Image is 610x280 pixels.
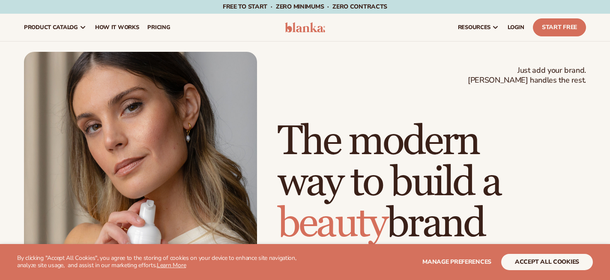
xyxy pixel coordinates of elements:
span: resources [458,24,490,31]
span: product catalog [24,24,78,31]
span: beauty [278,199,386,249]
a: pricing [143,14,174,41]
a: resources [454,14,503,41]
button: accept all cookies [501,254,593,270]
a: Learn More [157,261,186,269]
span: Just add your brand. [PERSON_NAME] handles the rest. [468,66,586,86]
h1: The modern way to build a brand [278,121,586,244]
a: How It Works [91,14,144,41]
span: pricing [147,24,170,31]
span: How It Works [95,24,139,31]
a: product catalog [20,14,91,41]
a: LOGIN [503,14,529,41]
span: LOGIN [508,24,524,31]
button: Manage preferences [422,254,491,270]
a: Start Free [533,18,586,36]
span: Manage preferences [422,258,491,266]
span: Free to start · ZERO minimums · ZERO contracts [223,3,387,11]
img: logo [285,22,325,33]
p: By clicking "Accept All Cookies", you agree to the storing of cookies on your device to enhance s... [17,255,316,269]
